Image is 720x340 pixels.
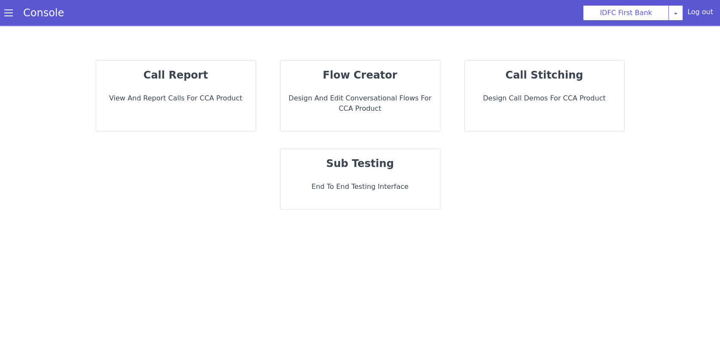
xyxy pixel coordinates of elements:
a: Console [13,7,74,19]
strong: sub testing [326,158,394,170]
div: Log out [687,7,713,21]
strong: flow creator [323,69,397,81]
strong: call stitching [506,69,583,81]
button: IDFC First Bank [583,5,669,21]
strong: call report [143,69,208,81]
p: Design and Edit Conversational flows for CCA Product [287,93,433,114]
p: View and report calls for CCA Product [103,93,249,103]
p: Design call demos for CCA Product [472,93,617,103]
p: End to End Testing Interface [287,182,433,192]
